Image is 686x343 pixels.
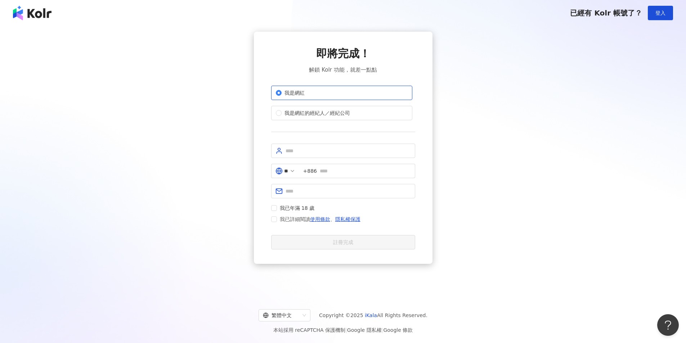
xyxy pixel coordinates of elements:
a: 使用條款 [310,216,330,222]
span: +886 [303,167,317,175]
button: 註冊完成 [271,235,415,249]
button: 登入 [648,6,673,20]
span: 本站採用 reCAPTCHA 保護機制 [273,326,413,334]
span: 我是網紅 [282,89,308,97]
span: 我是網紅的經紀人／經紀公司 [282,109,353,117]
a: 隱私權保護 [335,216,360,222]
span: 登入 [655,10,665,16]
iframe: Help Scout Beacon - Open [657,314,679,336]
span: 已經有 Kolr 帳號了？ [570,9,642,17]
span: | [382,327,384,333]
span: 我已詳細閱讀 、 [280,215,360,224]
a: Google 條款 [383,327,413,333]
a: iKala [365,312,377,318]
img: logo [13,6,51,20]
span: 即將完成！ [316,46,370,61]
span: Copyright © 2025 All Rights Reserved. [319,311,427,320]
span: | [345,327,347,333]
span: 我已年滿 18 歲 [277,204,318,212]
div: 繁體中文 [263,310,300,321]
a: Google 隱私權 [347,327,382,333]
span: 解鎖 Kolr 功能，就差一點點 [309,66,377,74]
